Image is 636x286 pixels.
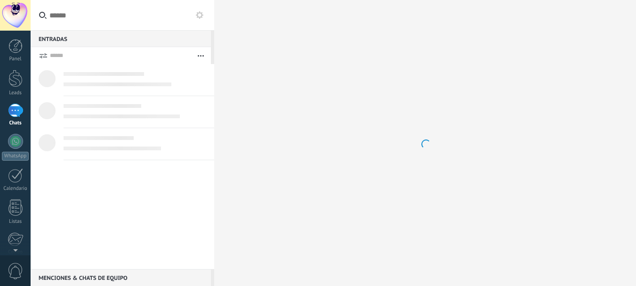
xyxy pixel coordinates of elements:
[2,56,29,62] div: Panel
[2,90,29,96] div: Leads
[2,120,29,126] div: Chats
[2,186,29,192] div: Calendario
[2,152,29,161] div: WhatsApp
[2,219,29,225] div: Listas
[31,30,211,47] div: Entradas
[31,269,211,286] div: Menciones & Chats de equipo
[191,47,211,64] button: Más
